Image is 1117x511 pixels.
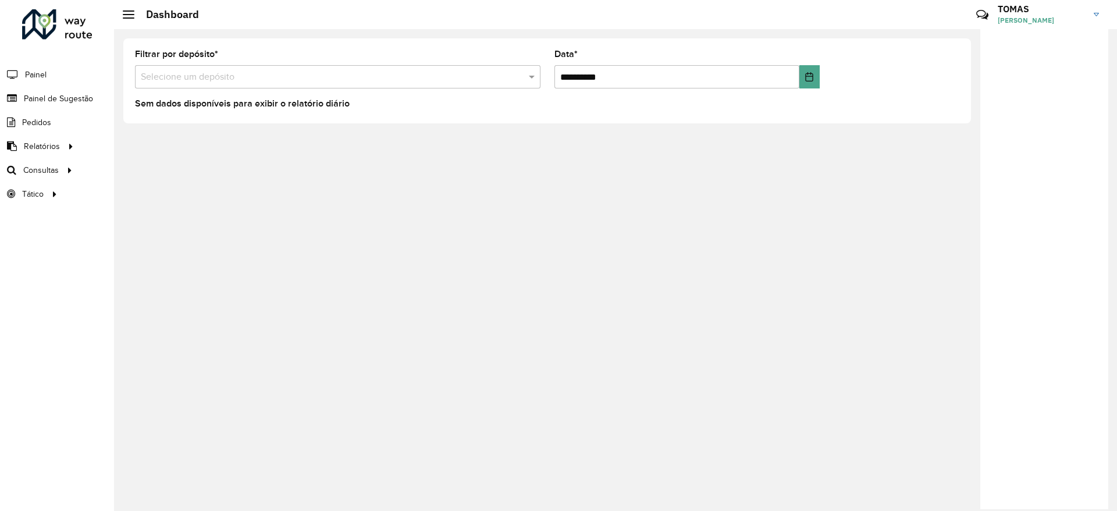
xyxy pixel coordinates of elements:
button: Choose Date [799,65,820,88]
label: Data [554,47,578,61]
label: Sem dados disponíveis para exibir o relatório diário [135,97,350,111]
label: Filtrar por depósito [135,47,218,61]
span: Tático [22,188,44,200]
span: Consultas [23,164,59,176]
span: Relatórios [24,140,60,152]
span: Painel de Sugestão [24,93,93,105]
a: Contato Rápido [970,2,995,27]
h3: TOMAS [998,3,1085,15]
h2: Dashboard [134,8,199,21]
span: Pedidos [22,116,51,129]
span: Painel [25,69,47,81]
span: [PERSON_NAME] [998,15,1085,26]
